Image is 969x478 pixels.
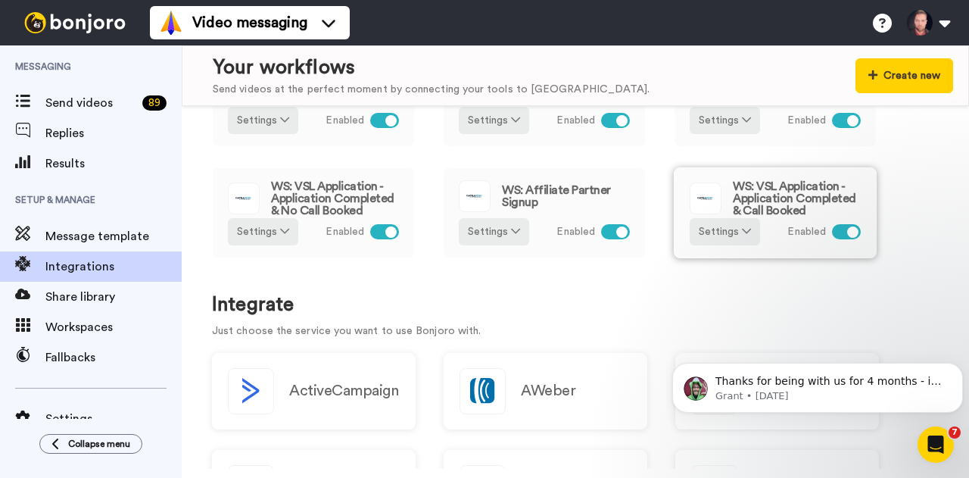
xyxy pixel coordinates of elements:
span: Message template [45,227,182,245]
button: Settings [228,107,298,134]
span: Replies [45,124,182,142]
a: WS: VSL Application - Application Completed & No Call BookedSettings Enabled [212,167,415,258]
div: 89 [142,95,167,111]
button: Collapse menu [39,434,142,454]
span: Enabled [787,113,826,129]
span: Enabled [556,224,595,240]
img: logo_activecampaign.svg [229,369,273,414]
button: Settings [459,218,529,245]
span: Share library [45,288,182,306]
img: vm-color.svg [159,11,183,35]
span: Enabled [787,224,826,240]
img: logo_ontraport.svg [460,181,490,211]
div: Send videos at the perfect moment by connecting your tools to [GEOGRAPHIC_DATA]. [213,82,650,98]
button: Create new [855,58,953,93]
button: Settings [228,218,298,245]
span: Workspaces [45,318,182,336]
img: logo_aweber.svg [460,369,505,414]
span: Results [45,155,182,173]
h2: AWeber [521,383,575,399]
span: Video messaging [192,12,307,33]
a: AWeber [444,353,647,430]
span: Collapse menu [68,438,130,450]
p: Just choose the service you want to use Bonjoro with. [212,323,939,339]
img: bj-logo-header-white.svg [18,12,132,33]
button: Settings [690,218,760,245]
iframe: Intercom live chat [918,426,954,463]
img: logo_ontraport.svg [229,183,259,214]
span: Settings [45,410,182,428]
img: logo_ontraport.svg [690,183,721,214]
iframe: Intercom notifications message [666,331,969,437]
span: Fallbacks [45,348,182,367]
h2: ActiveCampaign [289,383,398,399]
a: WS: Affiliate Partner SignupSettings Enabled [443,167,646,258]
button: Settings [690,107,760,134]
span: Integrations [45,258,182,276]
button: Settings [459,107,529,134]
button: ActiveCampaign [212,353,416,430]
span: WS: VSL Application - Application Completed & Call Booked [733,180,861,217]
a: WS: VSL Application - Application Completed & Call BookedSettings Enabled [674,167,877,258]
h1: Integrate [212,294,939,316]
span: WS: VSL Application - Application Completed & No Call Booked [271,180,399,217]
span: Enabled [556,113,595,129]
span: 7 [949,426,961,439]
div: Your workflows [213,54,650,82]
span: Enabled [326,113,364,129]
span: Send videos [45,94,136,112]
span: Enabled [326,224,364,240]
span: WS: Affiliate Partner Signup [502,184,630,208]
